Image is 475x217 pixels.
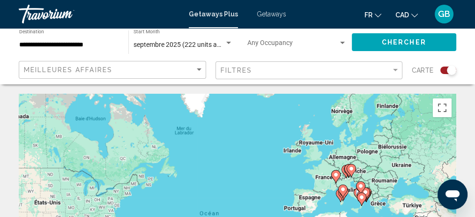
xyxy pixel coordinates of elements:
[412,64,433,77] span: Carte
[134,41,241,48] span: septembre 2025 (222 units available)
[215,61,403,80] button: Filter
[24,66,203,74] mat-select: Sort by
[221,67,252,74] span: Filtres
[352,33,457,51] button: Chercher
[438,9,450,19] span: GB
[433,98,452,117] button: Passer en plein écran
[395,8,418,22] button: Change currency
[19,5,179,23] a: Travorium
[24,66,112,74] span: Meilleures affaires
[257,10,286,18] a: Getaways
[438,180,468,210] iframe: Bouton de lancement de la fenêtre de messagerie
[395,11,409,19] span: CAD
[189,10,238,18] a: Getaways Plus
[364,11,372,19] span: fr
[364,8,381,22] button: Change language
[382,39,426,46] span: Chercher
[432,4,456,24] button: User Menu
